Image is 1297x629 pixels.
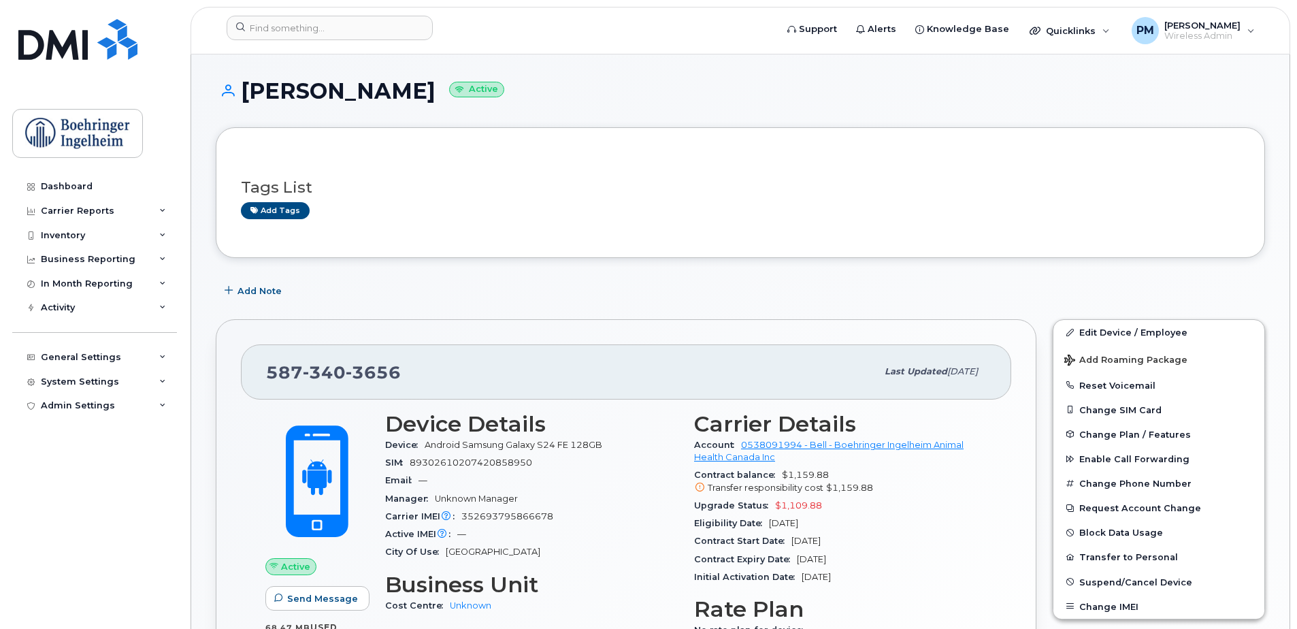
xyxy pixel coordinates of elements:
[694,518,769,528] span: Eligibility Date
[1053,496,1264,520] button: Request Account Change
[1053,570,1264,594] button: Suspend/Cancel Device
[694,470,987,494] span: $1,159.88
[281,560,310,573] span: Active
[885,366,947,376] span: Last updated
[797,554,826,564] span: [DATE]
[385,457,410,468] span: SIM
[1064,355,1187,368] span: Add Roaming Package
[1053,422,1264,447] button: Change Plan / Features
[385,600,450,611] span: Cost Centre
[1079,454,1189,464] span: Enable Call Forwarding
[216,79,1265,103] h1: [PERSON_NAME]
[266,362,401,383] span: 587
[385,440,425,450] span: Device
[708,483,823,493] span: Transfer responsibility cost
[1053,545,1264,569] button: Transfer to Personal
[449,82,504,97] small: Active
[1053,520,1264,545] button: Block Data Usage
[1079,577,1192,587] span: Suspend/Cancel Device
[694,554,797,564] span: Contract Expiry Date
[694,470,782,480] span: Contract balance
[1053,373,1264,398] button: Reset Voicemail
[1053,471,1264,496] button: Change Phone Number
[287,592,358,605] span: Send Message
[826,483,873,493] span: $1,159.88
[461,511,553,521] span: 352693795866678
[1053,398,1264,422] button: Change SIM Card
[1053,447,1264,471] button: Enable Call Forwarding
[694,440,741,450] span: Account
[385,511,461,521] span: Carrier IMEI
[385,475,418,485] span: Email
[385,572,678,597] h3: Business Unit
[1053,320,1264,344] a: Edit Device / Employee
[1053,345,1264,373] button: Add Roaming Package
[446,547,540,557] span: [GEOGRAPHIC_DATA]
[694,536,791,546] span: Contract Start Date
[410,457,532,468] span: 89302610207420858950
[435,494,518,504] span: Unknown Manager
[694,597,987,622] h3: Rate Plan
[303,362,346,383] span: 340
[265,586,370,611] button: Send Message
[237,285,282,297] span: Add Note
[1053,594,1264,619] button: Change IMEI
[1079,429,1191,439] span: Change Plan / Features
[418,475,427,485] span: —
[241,179,1240,196] h3: Tags List
[425,440,602,450] span: Android Samsung Galaxy S24 FE 128GB
[385,529,457,539] span: Active IMEI
[694,412,987,436] h3: Carrier Details
[694,440,964,462] a: 0538091994 - Bell - Boehringer Ingelheim Animal Health Canada Inc
[450,600,491,611] a: Unknown
[769,518,798,528] span: [DATE]
[216,278,293,303] button: Add Note
[385,412,678,436] h3: Device Details
[457,529,466,539] span: —
[791,536,821,546] span: [DATE]
[802,572,831,582] span: [DATE]
[694,572,802,582] span: Initial Activation Date
[947,366,978,376] span: [DATE]
[241,202,310,219] a: Add tags
[385,494,435,504] span: Manager
[775,500,822,511] span: $1,109.88
[694,500,775,511] span: Upgrade Status
[346,362,401,383] span: 3656
[385,547,446,557] span: City Of Use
